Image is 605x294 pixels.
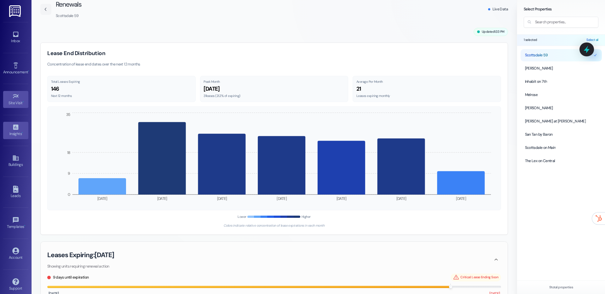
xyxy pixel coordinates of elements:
span: Melrose [525,92,538,98]
span: Live Data [493,7,508,12]
div: Average Per Month [356,80,498,84]
span: Higher [302,215,311,219]
a: Inbox [3,29,28,46]
div: [DATE] [204,85,345,93]
button: Inhabit on 7th [521,76,602,88]
tspan: [DATE] [396,196,406,201]
a: Templates • [3,215,28,232]
span: • [23,100,24,104]
tspan: [DATE] [97,196,107,201]
span: • [22,131,23,135]
span: 9 days until expiration [53,275,89,280]
button: [PERSON_NAME] [521,62,602,75]
p: Scottsdale 59 [56,13,82,19]
p: Concentration of lease end dates over the next 12 months [47,62,140,67]
tspan: [DATE] [337,196,347,201]
h3: Leases Expiring: [DATE] [47,251,114,259]
div: Next 12 months [51,94,192,98]
span: Scottsdale 59 [525,53,548,58]
h3: Lease End Distribution [47,49,140,57]
div: Critical: Lease Ending Soon [451,274,501,281]
a: Site Visit • [3,91,28,108]
button: Scottsdale on Main [521,142,602,154]
span: • [24,223,25,228]
span: [PERSON_NAME] at [PERSON_NAME] [525,119,586,124]
button: Collapse section [491,255,501,265]
span: San Tan by Baron [525,132,553,138]
div: 21 [356,85,498,93]
div: Colors indicate relative concentration of lease expirations in each month [47,223,501,228]
tspan: 18 [67,150,70,155]
button: [PERSON_NAME] [521,102,602,114]
tspan: [DATE] [277,196,287,201]
tspan: 9 [68,171,70,176]
div: 146 [51,85,192,93]
tspan: [DATE] [456,196,466,201]
span: Updated 1:33 PM [482,30,504,34]
a: Account [3,246,28,263]
input: Search properties... [524,17,598,28]
span: [PERSON_NAME] [525,66,553,71]
a: Insights • [3,122,28,139]
span: 1 selected [524,38,537,42]
span: The Lex on Central [525,158,555,164]
img: ResiDesk Logo [9,5,22,17]
button: Scottsdale 59 [521,49,602,61]
span: [PERSON_NAME] [525,105,553,111]
div: Peak Month [204,80,345,84]
span: Scottsdale on Main [525,145,556,151]
button: San Tan by Baron [521,128,602,141]
tspan: 0 [68,192,70,197]
span: Lower [238,215,246,219]
div: Total Leases Expiring [51,80,192,84]
button: Select all [586,38,598,42]
a: Support [3,276,28,293]
h3: Select Properties [524,7,598,12]
div: Leases expiring monthly [356,94,498,98]
div: 31 leases ( 21.2 % of expiring) [204,94,345,98]
tspan: 35 [66,112,70,117]
tspan: [DATE] [157,196,167,201]
p: Showing units requiring renewal action [47,264,114,269]
button: [PERSON_NAME] at [PERSON_NAME] [521,115,602,127]
span: • [28,69,29,73]
button: The Lex on Central [521,155,602,167]
button: Melrose [521,89,602,101]
p: 9 total properties [521,285,601,290]
tspan: [DATE] [217,196,227,201]
a: Buildings [3,153,28,170]
span: Inhabit on 7th [525,79,547,85]
a: Leads [3,184,28,201]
